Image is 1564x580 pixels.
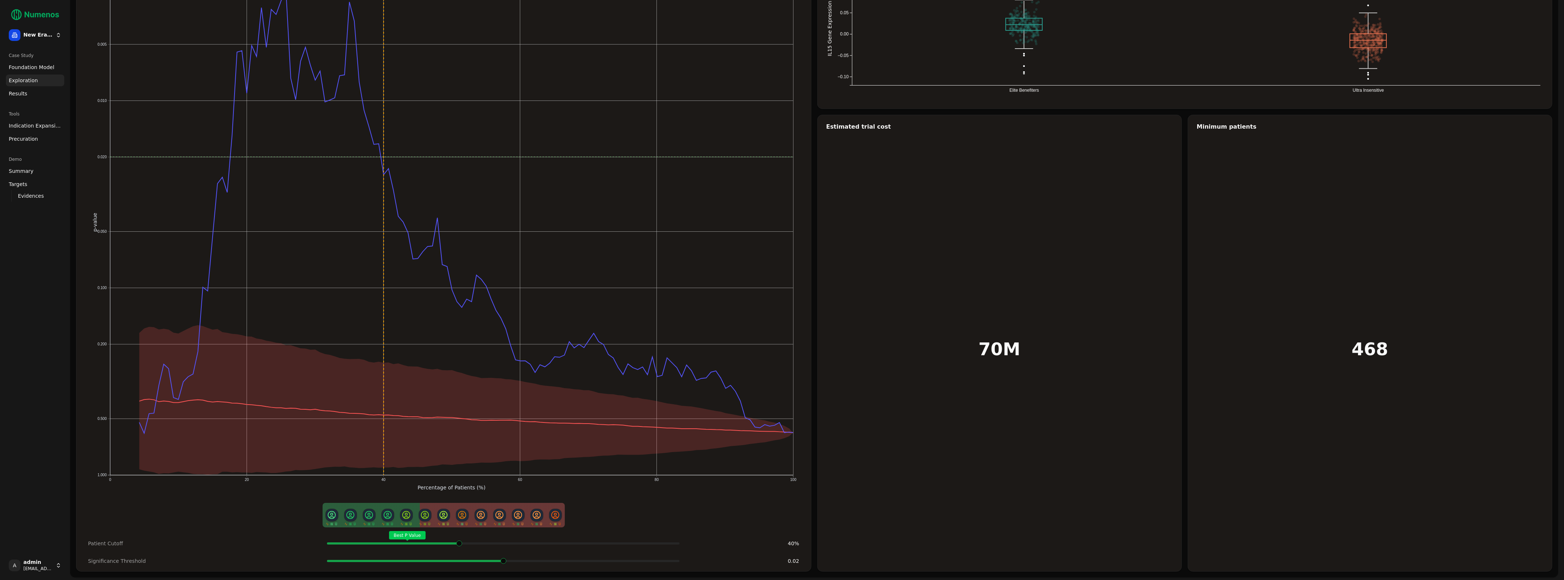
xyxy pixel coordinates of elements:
span: [EMAIL_ADDRESS] [23,566,53,572]
text: 0.00 [840,31,849,37]
text: 0.100 [98,286,107,290]
div: 40 % [685,540,799,547]
a: Evidences [15,191,56,201]
text: 0.020 [98,155,107,159]
a: Summary [6,165,64,177]
img: Numenos [6,6,64,23]
span: Summary [9,167,34,175]
text: 0.05 [840,10,849,15]
span: Exploration [9,77,38,84]
text: 0.010 [98,99,107,103]
text: Percentage of Patients (%) [418,485,486,491]
a: Indication Expansion [6,120,64,132]
text: 0.050 [98,230,107,234]
text: 40 [381,478,386,482]
button: Aadmin[EMAIL_ADDRESS] [6,557,64,574]
a: Precuration [6,133,64,145]
a: Foundation Model [6,61,64,73]
span: Foundation Model [9,64,54,71]
text: −0.05 [837,53,849,58]
text: IL15 Gene Expression [827,1,833,56]
span: Precuration [9,135,38,143]
text: Ultra Insensitive [1352,88,1384,93]
span: Evidences [18,192,44,200]
span: Best P Value [389,531,426,539]
span: admin [23,559,53,566]
div: 0.02 [685,557,799,565]
span: Indication Expansion [9,122,61,129]
a: Exploration [6,75,64,86]
text: 60 [518,478,522,482]
text: 100 [790,478,796,482]
text: 80 [655,478,659,482]
div: Patient Cutoff [88,540,321,547]
span: Targets [9,181,27,188]
text: 1.000 [98,473,107,477]
text: 0.005 [98,42,107,46]
text: 20 [245,478,249,482]
div: Demo [6,153,64,165]
text: p-value [92,213,98,232]
a: Targets [6,178,64,190]
span: A [9,560,20,571]
text: 0.500 [98,417,107,421]
h1: 468 [1352,340,1388,358]
text: 0 [109,478,111,482]
text: 0.200 [98,342,107,346]
div: Case Study [6,50,64,61]
button: New Era Therapeutics [6,26,64,44]
div: Tools [6,108,64,120]
a: Results [6,88,64,99]
span: New Era Therapeutics [23,32,53,38]
span: Results [9,90,27,97]
div: Significance Threshold [88,557,321,565]
text: −0.10 [837,74,849,79]
text: Elite Benefiters [1009,88,1039,93]
h1: 70M [978,340,1020,358]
